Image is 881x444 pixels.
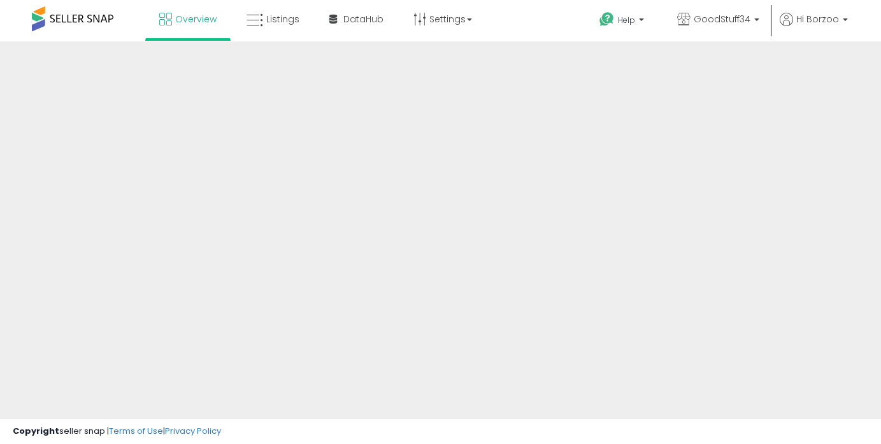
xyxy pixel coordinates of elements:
[618,15,635,25] span: Help
[796,13,839,25] span: Hi Borzoo
[13,426,221,438] div: seller snap | |
[694,13,750,25] span: GoodStuff34
[266,13,299,25] span: Listings
[599,11,615,27] i: Get Help
[13,425,59,437] strong: Copyright
[109,425,163,437] a: Terms of Use
[780,13,848,41] a: Hi Borzoo
[343,13,383,25] span: DataHub
[165,425,221,437] a: Privacy Policy
[175,13,217,25] span: Overview
[589,2,657,41] a: Help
